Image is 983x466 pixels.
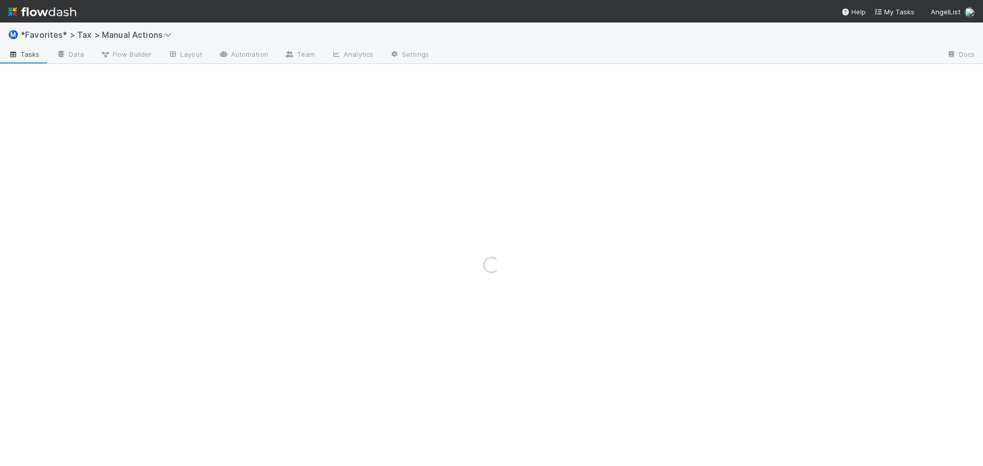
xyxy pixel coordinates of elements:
a: Automation [210,47,276,63]
span: Tasks [8,49,40,59]
span: *Favorites* > Tax > Manual Actions [20,30,177,40]
a: Layout [160,47,210,63]
span: Ⓜ️ [8,30,18,39]
a: Data [48,47,92,63]
a: Flow Builder [92,47,160,63]
a: Settings [381,47,437,63]
img: avatar_37569647-1c78-4889-accf-88c08d42a236.png [965,7,975,17]
img: logo-inverted-e16ddd16eac7371096b0.svg [8,3,76,20]
a: My Tasks [874,7,914,17]
a: Analytics [323,47,381,63]
div: Help [841,7,866,17]
span: AngelList [931,8,960,16]
span: Flow Builder [100,49,152,59]
span: My Tasks [874,8,914,16]
a: Docs [938,47,983,63]
a: Team [276,47,323,63]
